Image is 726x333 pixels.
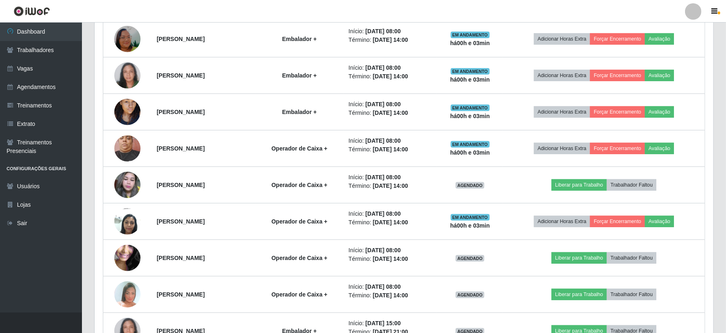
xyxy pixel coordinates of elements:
[590,143,645,154] button: Forçar Encerramento
[349,72,432,81] li: Término:
[272,145,328,152] strong: Operador de Caixa +
[451,32,490,38] span: EM ANDAMENTO
[451,214,490,221] span: EM ANDAMENTO
[534,143,590,154] button: Adicionar Horas Extra
[373,292,408,299] time: [DATE] 14:00
[534,33,590,45] button: Adicionar Horas Extra
[349,246,432,255] li: Início:
[157,109,204,115] strong: [PERSON_NAME]
[590,216,645,227] button: Forçar Encerramento
[365,64,401,71] time: [DATE] 08:00
[551,179,607,191] button: Liberar para Trabalho
[365,320,401,326] time: [DATE] 15:00
[590,70,645,81] button: Forçar Encerramento
[365,101,401,107] time: [DATE] 08:00
[114,131,141,166] img: 1725884204403.jpeg
[349,137,432,145] li: Início:
[607,179,656,191] button: Trabalhador Faltou
[349,210,432,218] li: Início:
[365,174,401,180] time: [DATE] 08:00
[373,146,408,153] time: [DATE] 14:00
[645,106,674,118] button: Avaliação
[450,113,490,119] strong: há 00 h e 03 min
[365,28,401,34] time: [DATE] 08:00
[157,72,204,79] strong: [PERSON_NAME]
[349,319,432,328] li: Início:
[114,16,141,62] img: 1750466226546.jpeg
[349,145,432,154] li: Término:
[272,255,328,261] strong: Operador de Caixa +
[349,182,432,190] li: Término:
[157,36,204,42] strong: [PERSON_NAME]
[365,247,401,253] time: [DATE] 08:00
[456,292,484,298] span: AGENDADO
[282,36,317,42] strong: Embalador +
[349,109,432,117] li: Término:
[450,40,490,46] strong: há 00 h e 03 min
[114,168,141,203] img: 1634907805222.jpeg
[373,182,408,189] time: [DATE] 14:00
[373,109,408,116] time: [DATE] 14:00
[534,70,590,81] button: Adicionar Horas Extra
[349,100,432,109] li: Início:
[282,72,317,79] strong: Embalador +
[551,252,607,264] button: Liberar para Trabalho
[349,36,432,44] li: Término:
[534,106,590,118] button: Adicionar Horas Extra
[645,216,674,227] button: Avaliação
[645,143,674,154] button: Avaliação
[114,62,141,89] img: 1731531704923.jpeg
[607,289,656,300] button: Trabalhador Faltou
[373,73,408,80] time: [DATE] 14:00
[114,229,141,287] img: 1746055016214.jpeg
[534,216,590,227] button: Adicionar Horas Extra
[451,141,490,148] span: EM ANDAMENTO
[114,275,141,313] img: 1737214491896.jpeg
[272,291,328,298] strong: Operador de Caixa +
[114,89,141,135] img: 1732630854810.jpeg
[272,182,328,188] strong: Operador de Caixa +
[607,252,656,264] button: Trabalhador Faltou
[349,173,432,182] li: Início:
[349,218,432,227] li: Término:
[451,105,490,111] span: EM ANDAMENTO
[282,109,317,115] strong: Embalador +
[456,255,484,262] span: AGENDADO
[590,106,645,118] button: Forçar Encerramento
[373,36,408,43] time: [DATE] 14:00
[157,218,204,225] strong: [PERSON_NAME]
[157,255,204,261] strong: [PERSON_NAME]
[14,6,50,16] img: CoreUI Logo
[365,137,401,144] time: [DATE] 08:00
[365,210,401,217] time: [DATE] 08:00
[373,255,408,262] time: [DATE] 14:00
[645,33,674,45] button: Avaliação
[590,33,645,45] button: Forçar Encerramento
[451,68,490,75] span: EM ANDAMENTO
[450,222,490,229] strong: há 00 h e 03 min
[272,218,328,225] strong: Operador de Caixa +
[349,64,432,72] li: Início:
[373,219,408,226] time: [DATE] 14:00
[551,289,607,300] button: Liberar para Trabalho
[157,145,204,152] strong: [PERSON_NAME]
[349,291,432,300] li: Término:
[349,283,432,291] li: Início:
[157,182,204,188] strong: [PERSON_NAME]
[450,149,490,156] strong: há 00 h e 03 min
[157,291,204,298] strong: [PERSON_NAME]
[456,182,484,189] span: AGENDADO
[349,255,432,263] li: Término:
[365,283,401,290] time: [DATE] 08:00
[645,70,674,81] button: Avaliação
[114,204,141,239] img: 1678454090194.jpeg
[349,27,432,36] li: Início:
[450,76,490,83] strong: há 00 h e 03 min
